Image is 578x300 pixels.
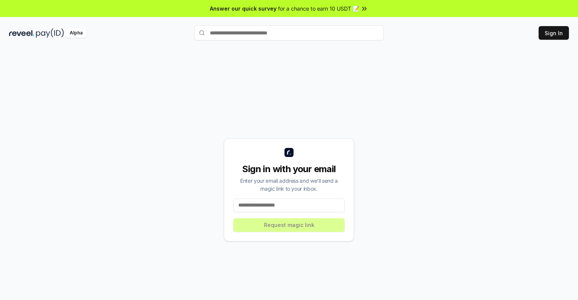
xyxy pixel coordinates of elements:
[36,28,64,38] img: pay_id
[233,177,345,193] div: Enter your email address and we’ll send a magic link to your inbox.
[66,28,87,38] div: Alpha
[210,5,277,12] span: Answer our quick survey
[233,163,345,175] div: Sign in with your email
[539,26,569,40] button: Sign In
[278,5,359,12] span: for a chance to earn 10 USDT 📝
[9,28,34,38] img: reveel_dark
[284,148,294,157] img: logo_small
